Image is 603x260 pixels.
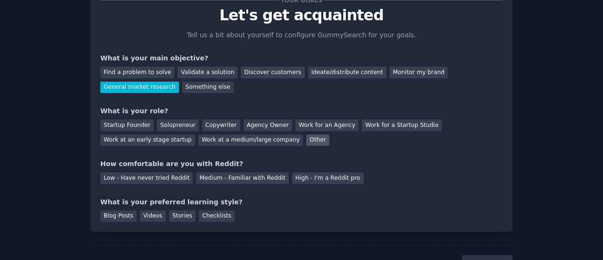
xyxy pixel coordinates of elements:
[241,67,304,78] div: Discover customers
[244,119,292,131] div: Agency Owner
[308,67,386,78] div: Ideate/distribute content
[100,134,195,146] div: Work at an early stage startup
[292,172,364,184] div: High - I'm a Reddit pro
[100,106,503,116] div: What is your role?
[100,7,503,24] p: Let's get acquainted
[199,210,235,222] div: Checklists
[362,119,441,131] div: Work for a Startup Studio
[140,210,166,222] div: Videos
[100,53,503,63] div: What is your main objective?
[157,119,198,131] div: Solopreneur
[100,172,193,184] div: Low - Have never tried Reddit
[198,134,303,146] div: Work at a medium/large company
[182,82,234,93] div: Something else
[202,119,240,131] div: Copywriter
[100,210,137,222] div: Blog Posts
[183,30,420,40] p: Tell us a bit about yourself to configure GummySearch for your goals.
[306,134,329,146] div: Other
[100,159,503,169] div: How comfortable are you with Reddit?
[100,82,179,93] div: General market research
[100,197,503,207] div: What is your preferred learning style?
[169,210,196,222] div: Stories
[295,119,359,131] div: Work for an Agency
[178,67,237,78] div: Validate a solution
[100,67,174,78] div: Find a problem to solve
[100,119,154,131] div: Startup Founder
[390,67,448,78] div: Monitor my brand
[196,172,288,184] div: Medium - Familiar with Reddit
